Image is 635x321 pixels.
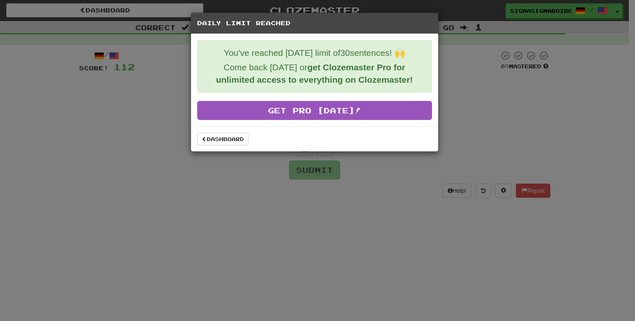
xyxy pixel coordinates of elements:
[216,62,413,84] strong: get Clozemaster Pro for unlimited access to everything on Clozemaster!
[204,61,425,86] p: Come back [DATE] or
[197,101,432,120] a: Get Pro [DATE]!
[197,133,248,145] a: Dashboard
[197,19,432,27] h5: Daily Limit Reached
[204,47,425,59] p: You've reached [DATE] limit of 30 sentences! 🙌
